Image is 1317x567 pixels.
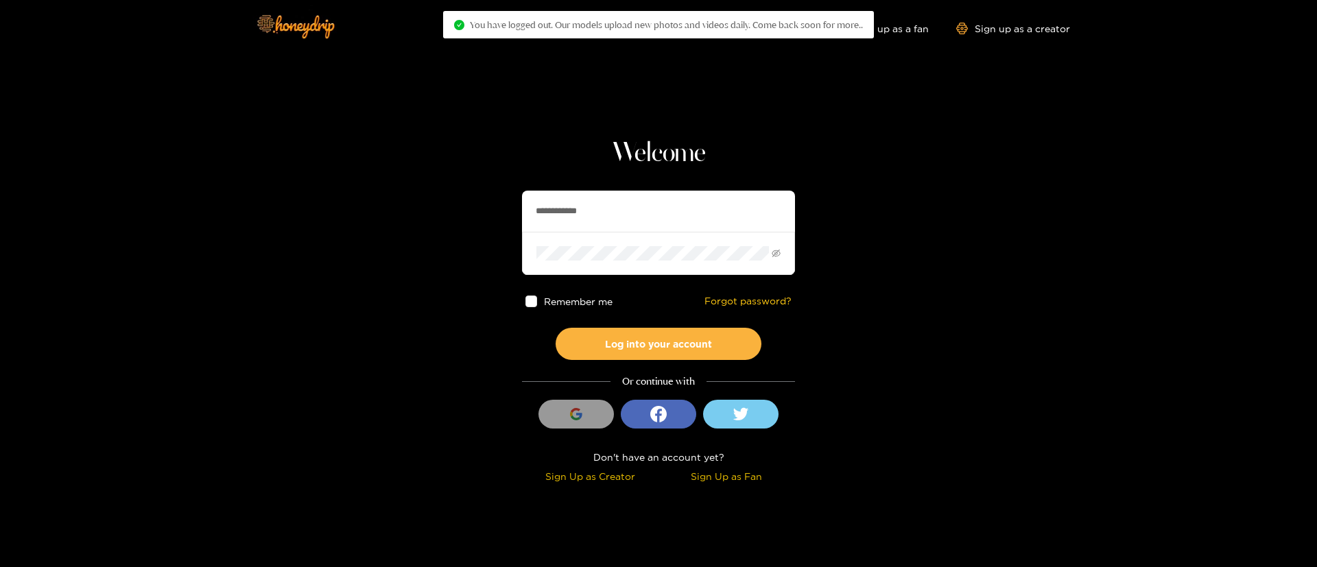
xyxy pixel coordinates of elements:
h1: Welcome [522,137,795,170]
a: Sign up as a fan [835,23,929,34]
a: Sign up as a creator [956,23,1070,34]
div: Or continue with [522,374,795,389]
div: Sign Up as Fan [662,468,792,484]
a: Forgot password? [704,295,792,307]
span: eye-invisible [772,249,781,258]
div: Sign Up as Creator [525,468,655,484]
span: Remember me [544,296,613,306]
span: You have logged out. Our models upload new photos and videos daily. Come back soon for more.. [470,19,863,30]
button: Log into your account [556,328,761,360]
div: Don't have an account yet? [522,449,795,465]
span: check-circle [454,20,464,30]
